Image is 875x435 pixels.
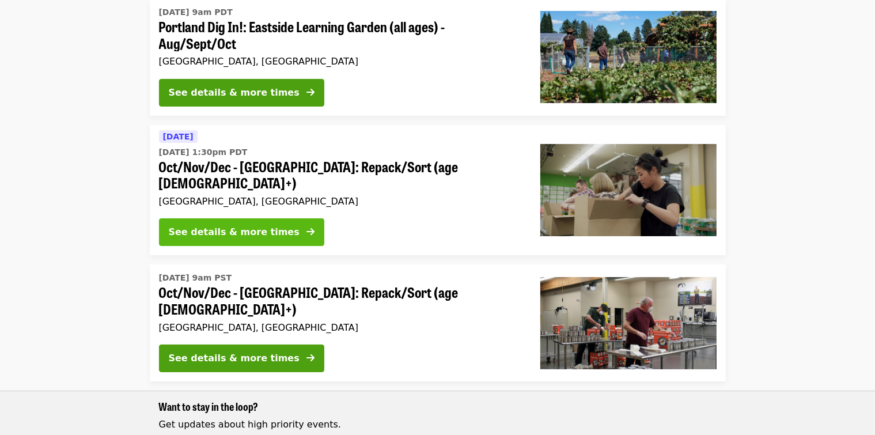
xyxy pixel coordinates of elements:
[159,284,522,317] span: Oct/Nov/Dec - [GEOGRAPHIC_DATA]: Repack/Sort (age [DEMOGRAPHIC_DATA]+)
[159,196,522,207] div: [GEOGRAPHIC_DATA], [GEOGRAPHIC_DATA]
[159,146,248,158] time: [DATE] 1:30pm PDT
[159,322,522,333] div: [GEOGRAPHIC_DATA], [GEOGRAPHIC_DATA]
[306,87,315,98] i: arrow-right icon
[159,345,324,372] button: See details & more times
[159,272,232,284] time: [DATE] 9am PST
[169,86,300,100] div: See details & more times
[306,353,315,364] i: arrow-right icon
[540,277,717,369] img: Oct/Nov/Dec - Portland: Repack/Sort (age 16+) organized by Oregon Food Bank
[159,419,341,430] span: Get updates about high priority events.
[159,56,522,67] div: [GEOGRAPHIC_DATA], [GEOGRAPHIC_DATA]
[150,264,726,381] a: See details for "Oct/Nov/Dec - Portland: Repack/Sort (age 16+)"
[159,158,522,192] span: Oct/Nov/Dec - [GEOGRAPHIC_DATA]: Repack/Sort (age [DEMOGRAPHIC_DATA]+)
[159,399,259,414] span: Want to stay in the loop?
[159,6,233,18] time: [DATE] 9am PDT
[159,18,522,52] span: Portland Dig In!: Eastside Learning Garden (all ages) - Aug/Sept/Oct
[540,11,717,103] img: Portland Dig In!: Eastside Learning Garden (all ages) - Aug/Sept/Oct organized by Oregon Food Bank
[150,125,726,256] a: See details for "Oct/Nov/Dec - Portland: Repack/Sort (age 8+)"
[306,226,315,237] i: arrow-right icon
[159,79,324,107] button: See details & more times
[169,225,300,239] div: See details & more times
[163,132,194,141] span: [DATE]
[159,218,324,246] button: See details & more times
[540,144,717,236] img: Oct/Nov/Dec - Portland: Repack/Sort (age 8+) organized by Oregon Food Bank
[169,351,300,365] div: See details & more times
